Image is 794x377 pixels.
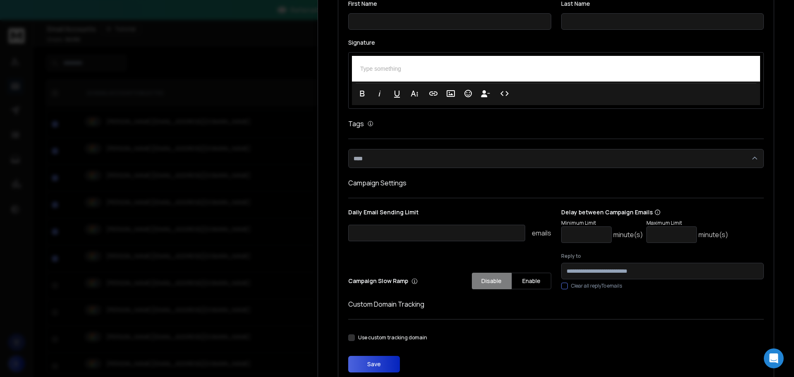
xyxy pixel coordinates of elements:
label: Use custom tracking domain [358,334,427,341]
label: Clear all replyTo emails [571,283,622,289]
button: Emoticons [460,85,476,102]
div: Open Intercom Messenger [764,348,784,368]
button: Insert Unsubscribe Link [478,85,493,102]
button: Code View [497,85,512,102]
p: Daily Email Sending Limit [348,208,551,220]
button: Underline (Ctrl+U) [389,85,405,102]
p: minute(s) [698,230,728,240]
button: Enable [512,273,551,289]
h1: Campaign Settings [348,178,764,188]
p: Campaign Slow Ramp [348,277,418,285]
label: Last Name [561,1,764,7]
h1: Custom Domain Tracking [348,299,764,309]
button: More Text [407,85,422,102]
p: emails [532,228,551,238]
button: Bold (Ctrl+B) [354,85,370,102]
button: Italic (Ctrl+I) [372,85,387,102]
label: Reply to [561,253,764,259]
label: First Name [348,1,551,7]
button: Insert Image (Ctrl+P) [443,85,459,102]
button: Save [348,356,400,372]
p: Minimum Limit [561,220,643,226]
p: Maximum Limit [646,220,728,226]
p: Delay between Campaign Emails [561,208,728,216]
p: minute(s) [613,230,643,240]
label: Signature [348,40,764,46]
h1: Tags [348,119,364,129]
button: Disable [472,273,512,289]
